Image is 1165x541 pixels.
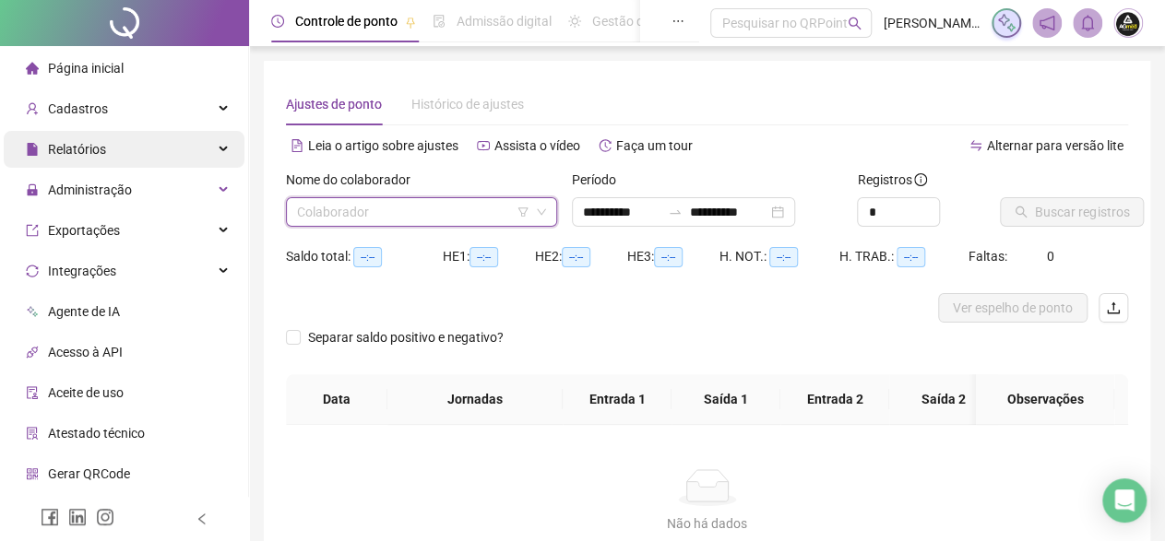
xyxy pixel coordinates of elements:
[308,513,1106,534] div: Não há dados
[48,304,120,319] span: Agente de IA
[1106,300,1121,315] span: upload
[41,508,59,526] span: facebook
[494,138,580,153] span: Assista o vídeo
[572,170,628,190] label: Período
[286,97,382,112] span: Ajustes de ponto
[780,374,889,425] th: Entrada 2
[443,246,535,267] div: HE 1:
[196,512,208,525] span: left
[387,374,563,425] th: Jornadas
[271,15,284,28] span: clock-circle
[48,101,108,116] span: Cadastros
[897,247,925,267] span: --:--
[477,139,490,152] span: youtube
[654,247,683,267] span: --:--
[668,205,683,219] span: swap-right
[68,508,87,526] span: linkedin
[1114,9,1142,37] img: 60144
[672,15,684,28] span: ellipsis
[308,138,458,153] span: Leia o artigo sobre ajustes
[969,139,982,152] span: swap
[301,327,511,347] span: Separar saldo positivo e negativo?
[26,427,39,440] span: solution
[433,15,446,28] span: file-done
[1079,15,1096,31] span: bell
[48,264,116,278] span: Integrações
[48,61,124,76] span: Página inicial
[599,139,612,152] span: history
[1000,197,1144,227] button: Buscar registros
[889,374,998,425] th: Saída 2
[48,142,106,157] span: Relatórios
[26,467,39,480] span: qrcode
[286,374,387,425] th: Data
[26,224,39,237] span: export
[48,223,120,238] span: Exportações
[563,374,672,425] th: Entrada 1
[883,13,981,33] span: [PERSON_NAME] - GRUPO AGMED
[1102,478,1147,523] div: Open Intercom Messenger
[26,62,39,75] span: home
[26,183,39,196] span: lock
[457,14,552,29] span: Admissão digital
[839,246,969,267] div: H. TRAB.:
[405,17,416,28] span: pushpin
[857,170,927,190] span: Registros
[26,143,39,156] span: file
[562,247,590,267] span: --:--
[719,246,839,267] div: H. NOT.:
[769,247,798,267] span: --:--
[48,345,123,359] span: Acesso à API
[26,386,39,399] span: audit
[411,97,524,112] span: Histórico de ajustes
[616,138,693,153] span: Faça um tour
[48,182,132,197] span: Administração
[976,374,1114,425] th: Observações
[848,17,862,30] span: search
[987,138,1123,153] span: Alternar para versão lite
[48,426,145,441] span: Atestado técnico
[1039,15,1055,31] span: notification
[26,346,39,359] span: api
[96,508,114,526] span: instagram
[26,102,39,115] span: user-add
[991,389,1100,409] span: Observações
[668,205,683,219] span: to
[48,385,124,400] span: Aceite de uso
[969,249,1010,264] span: Faltas:
[286,246,443,267] div: Saldo total:
[535,246,627,267] div: HE 2:
[914,173,927,186] span: info-circle
[536,206,547,218] span: down
[470,247,498,267] span: --:--
[672,374,780,425] th: Saída 1
[353,247,382,267] span: --:--
[627,246,719,267] div: HE 3:
[295,14,398,29] span: Controle de ponto
[26,265,39,277] span: sync
[48,466,130,481] span: Gerar QRCode
[592,14,685,29] span: Gestão de férias
[568,15,581,28] span: sun
[938,293,1088,323] button: Ver espelho de ponto
[517,206,529,218] span: filter
[291,139,303,152] span: file-text
[1047,249,1054,264] span: 0
[996,13,1016,33] img: sparkle-icon.fc2bf0ac1784a2077858766a79e2daf3.svg
[286,170,422,190] label: Nome do colaborador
